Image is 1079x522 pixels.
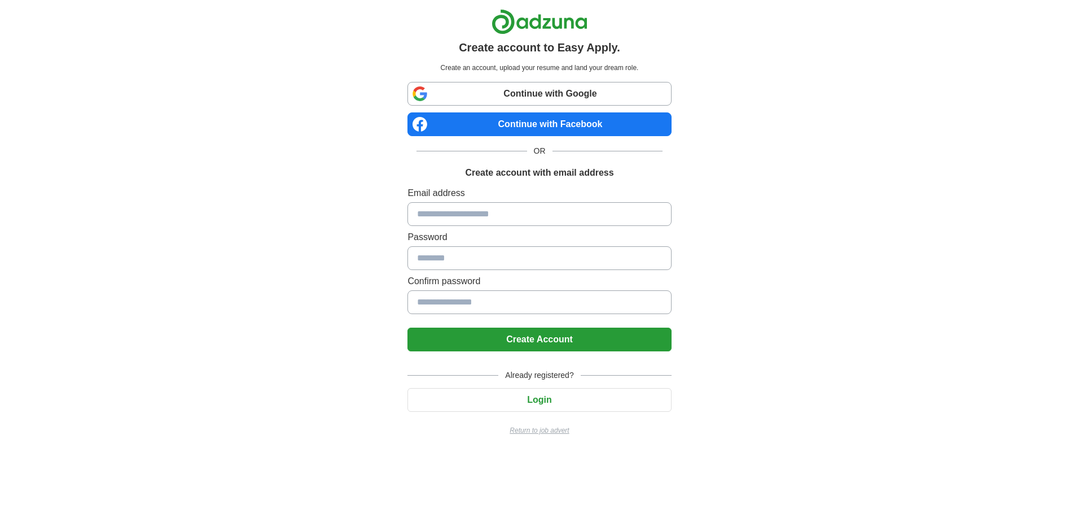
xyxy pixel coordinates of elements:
label: Password [407,230,671,244]
a: Continue with Facebook [407,112,671,136]
span: Already registered? [498,369,580,381]
img: Adzuna logo [492,9,587,34]
label: Confirm password [407,275,671,288]
button: Login [407,388,671,412]
a: Continue with Google [407,82,671,106]
a: Login [407,395,671,404]
h1: Create account with email address [465,166,613,180]
button: Create Account [407,328,671,351]
p: Create an account, upload your resume and land your dream role. [410,63,669,73]
label: Email address [407,186,671,200]
span: OR [527,145,552,157]
a: Return to job advert [407,425,671,436]
h1: Create account to Easy Apply. [459,39,620,56]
